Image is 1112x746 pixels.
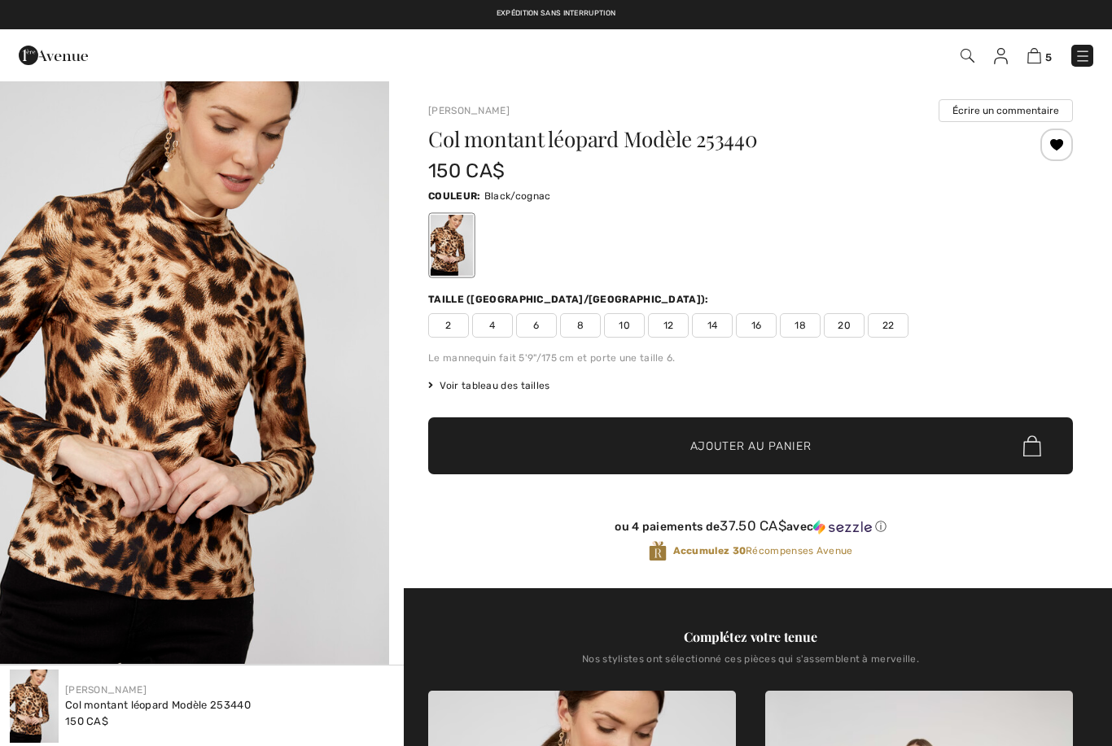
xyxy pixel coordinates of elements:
[1027,46,1052,65] a: 5
[813,520,872,534] img: Sezzle
[65,715,108,727] span: 150 CA$
[961,49,974,63] img: Recherche
[692,313,733,338] span: 14
[428,190,480,202] span: Couleur:
[1027,48,1041,63] img: Panier d'achat
[428,518,1073,540] div: ou 4 paiements de37.50 CA$avecSezzle Cliquez pour en savoir plus sur Sezzle
[824,313,865,338] span: 20
[939,99,1073,122] button: Écrire un commentaire
[428,378,550,393] span: Voir tableau des tailles
[428,159,505,182] span: 150 CA$
[720,517,786,534] span: 37.50 CA$
[10,670,59,743] img: Col Montant L&eacute;opard mod&egrave;le 253440
[994,48,1008,64] img: Mes infos
[560,313,601,338] span: 8
[65,697,251,713] div: Col montant léopard Modèle 253440
[516,313,557,338] span: 6
[428,313,469,338] span: 2
[690,438,812,455] span: Ajouter au panier
[428,417,1073,474] button: Ajouter au panier
[65,684,147,696] a: [PERSON_NAME]
[428,105,510,116] a: [PERSON_NAME]
[1023,435,1041,456] img: Bag.svg
[19,39,88,72] img: 1ère Avenue
[604,313,645,338] span: 10
[484,190,551,202] span: Black/cognac
[428,518,1073,534] div: ou 4 paiements de avec
[649,540,667,562] img: Récompenses Avenue
[780,313,821,338] span: 18
[648,313,689,338] span: 12
[428,351,1073,365] div: Le mannequin fait 5'9"/175 cm et porte une taille 6.
[428,653,1073,678] div: Nos stylistes ont sélectionné ces pièces qui s'assemblent à merveille.
[736,313,777,338] span: 16
[428,129,965,150] h1: Col montant léopard Modèle 253440
[472,313,513,338] span: 4
[673,543,853,558] span: Récompenses Avenue
[1075,48,1091,64] img: Menu
[428,627,1073,647] div: Complétez votre tenue
[431,215,473,276] div: Black/cognac
[868,313,908,338] span: 22
[1045,51,1052,63] span: 5
[19,46,88,62] a: 1ère Avenue
[428,292,712,307] div: Taille ([GEOGRAPHIC_DATA]/[GEOGRAPHIC_DATA]):
[673,545,746,556] strong: Accumulez 30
